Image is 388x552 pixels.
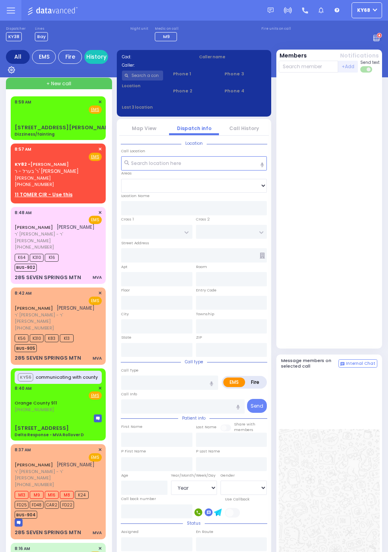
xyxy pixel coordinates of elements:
div: Delta Response - MVA Rollover D [15,432,84,438]
label: First Name [121,424,143,429]
span: ✕ [98,385,102,392]
span: members [234,427,253,432]
span: [PHONE_NUMBER] [15,481,54,488]
span: ר' [PERSON_NAME] - ר' [PERSON_NAME] [15,468,99,481]
span: M16 [45,491,59,499]
span: ✕ [98,209,102,216]
span: [PHONE_NUMBER] [15,181,54,188]
span: [PERSON_NAME] [57,461,95,468]
label: Township [196,311,214,317]
span: EMS [89,297,102,305]
span: [PERSON_NAME] [57,305,95,311]
input: Search member [279,61,339,73]
span: 8:48 AM [15,210,32,216]
u: EMS [91,154,99,160]
label: Location [122,83,164,89]
label: Fire units on call [261,27,291,31]
span: ר' [PERSON_NAME] - ר' [PERSON_NAME] [15,312,99,325]
span: 8:16 AM [15,546,30,552]
span: EMS [89,216,102,224]
div: Fire [58,50,82,64]
label: State [121,335,131,340]
span: Phone 3 [224,71,266,77]
label: P First Name [121,448,146,454]
label: EMS [223,378,245,387]
button: KY56 [18,373,33,381]
span: BUS-905 [15,344,37,352]
span: Other building occupants [260,253,265,259]
label: Age [121,473,128,478]
label: Cross 2 [196,217,210,222]
div: All [6,50,30,64]
button: ky68 [352,2,382,18]
span: KY82 - [15,161,30,167]
u: EMS [91,107,99,113]
label: Location Name [121,193,150,199]
label: Floor [121,287,130,293]
label: Medic on call [155,27,179,31]
div: 285 SEVEN SPRINGS MTN [15,354,81,362]
a: Orange County 911 [15,400,57,406]
a: [PERSON_NAME] [15,305,53,311]
span: FD22 [60,501,74,509]
label: Lines [35,27,48,31]
label: Cross 1 [121,217,134,222]
span: K310 [30,334,44,342]
span: + New call [46,80,71,87]
span: 8:42 AM [15,290,32,296]
label: Call Location [121,148,145,154]
h5: Message members on selected call [281,358,339,368]
a: Call History [229,125,259,132]
div: [STREET_ADDRESS][PERSON_NAME] [15,124,115,132]
span: 8:59 AM [15,99,31,105]
a: [PERSON_NAME] [15,462,53,468]
div: MVA [93,355,102,361]
button: Send [247,399,267,413]
div: Dizziness/fainting [15,131,55,137]
span: [PHONE_NUMBER] [15,406,54,413]
span: BUS-904 [15,511,37,519]
span: communicating with county [36,374,98,381]
button: Members [280,52,307,60]
span: CAR2 [45,501,59,509]
span: [PERSON_NAME] [15,175,99,182]
button: Internal Chat [339,359,377,368]
a: [PERSON_NAME] [15,161,69,167]
label: Call Type [121,368,139,373]
u: 11 TOMER CIR - Use this [15,191,72,198]
span: ky68 [357,7,370,14]
span: Location [181,140,207,146]
span: K56 [15,334,29,342]
span: K64 [15,254,29,262]
u: EMS [91,393,99,399]
label: P Last Name [196,448,220,454]
span: Bay [35,32,48,41]
span: [PHONE_NUMBER] [15,325,54,331]
span: Internal Chat [346,361,375,366]
span: Phone 4 [224,88,266,94]
span: FD48 [30,501,44,509]
span: K13 [60,334,74,342]
label: Call Info [121,391,137,397]
span: K310 [30,254,44,262]
div: 285 SEVEN SPRINGS MTN [15,529,81,537]
img: message-box.svg [15,519,23,527]
label: Last 3 location [122,104,194,110]
label: Last Name [196,424,217,430]
label: Entry Code [196,287,217,293]
input: Search a contact [122,71,164,80]
label: ZIP [196,335,202,340]
label: Use Callback [225,496,249,502]
label: En Route [196,529,213,535]
span: Send text [360,59,380,65]
div: Year/Month/Week/Day [171,473,217,478]
small: Share with [234,422,255,427]
span: EMS [89,453,102,462]
div: [STREET_ADDRESS] [15,424,69,432]
div: MVA [93,530,102,536]
a: [PERSON_NAME] [15,224,53,230]
span: ר' [PERSON_NAME] - ר' [PERSON_NAME] [15,231,99,244]
span: M13 [15,491,29,499]
label: Turn off text [360,65,373,73]
label: City [121,311,129,317]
